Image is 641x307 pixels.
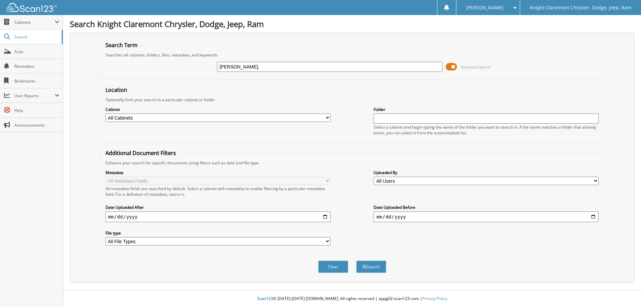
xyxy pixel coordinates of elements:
[102,149,179,157] legend: Additional Document Filters
[102,52,602,58] div: Searches all cabinets, folders, files, metadata, and keywords
[70,18,634,29] h1: Search Knight Claremont Chrysler, Dodge, Jeep, Ram
[14,63,59,69] span: Reminders
[14,19,55,25] span: Cabinets
[105,186,331,197] div: All metadata fields are searched by default. Select a cabinet with metadata to enable filtering b...
[105,211,331,222] input: start
[14,108,59,113] span: Help
[102,160,602,166] div: Enhance your search for specific documents using filters such as date and file type.
[374,124,599,136] div: Select a cabinet and begin typing the name of the folder you want to search in. If the name match...
[14,93,55,99] span: User Reports
[105,204,331,210] label: Date Uploaded After
[14,34,58,40] span: Search
[530,6,631,10] span: Knight Claremont Chrysler, Dodge, Jeep, Ram
[374,107,599,112] label: Folder
[422,296,447,301] a: Privacy Policy
[105,230,331,236] label: File type
[374,204,599,210] label: Date Uploaded Before
[318,261,348,273] button: Clear
[176,191,184,197] a: here
[461,64,490,69] span: Advanced Search
[102,86,131,94] legend: Location
[102,41,141,49] legend: Search Term
[608,275,641,307] iframe: Chat Widget
[257,296,273,301] span: Scan123
[102,97,602,103] div: Optionally limit your search to a particular cabinet or folder
[356,261,386,273] button: Search
[466,6,503,10] span: [PERSON_NAME]
[63,291,641,307] div: © [DATE]-[DATE] [DOMAIN_NAME]. All rights reserved | appg02-scan123-com |
[14,78,59,84] span: Bookmarks
[14,122,59,128] span: Announcements
[14,49,59,54] span: Scan
[105,170,331,175] label: Metadata
[105,107,331,112] label: Cabinet
[374,211,599,222] input: end
[374,170,599,175] label: Uploaded By
[7,3,57,12] img: scan123-logo-white.svg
